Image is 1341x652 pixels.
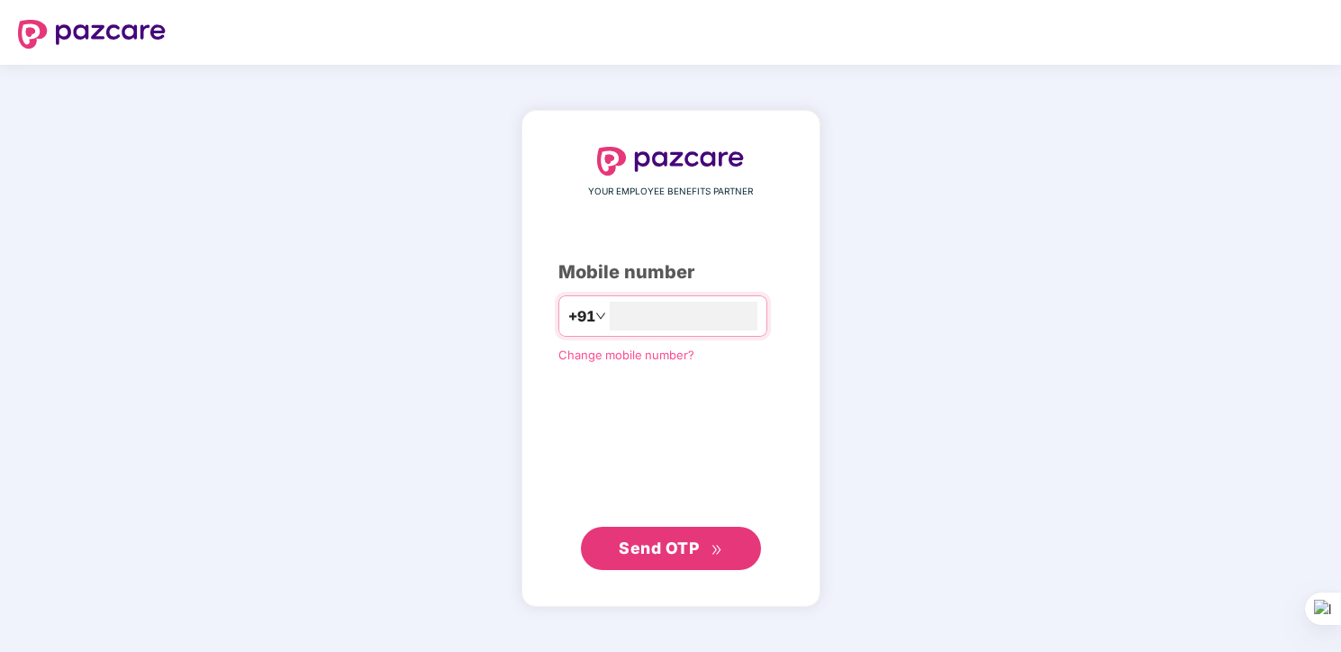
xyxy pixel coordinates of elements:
[597,147,745,176] img: logo
[558,348,694,362] a: Change mobile number?
[595,311,606,321] span: down
[588,185,753,199] span: YOUR EMPLOYEE BENEFITS PARTNER
[558,258,784,286] div: Mobile number
[568,305,595,328] span: +91
[619,539,699,557] span: Send OTP
[18,20,166,49] img: logo
[581,527,761,570] button: Send OTPdouble-right
[711,544,722,556] span: double-right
